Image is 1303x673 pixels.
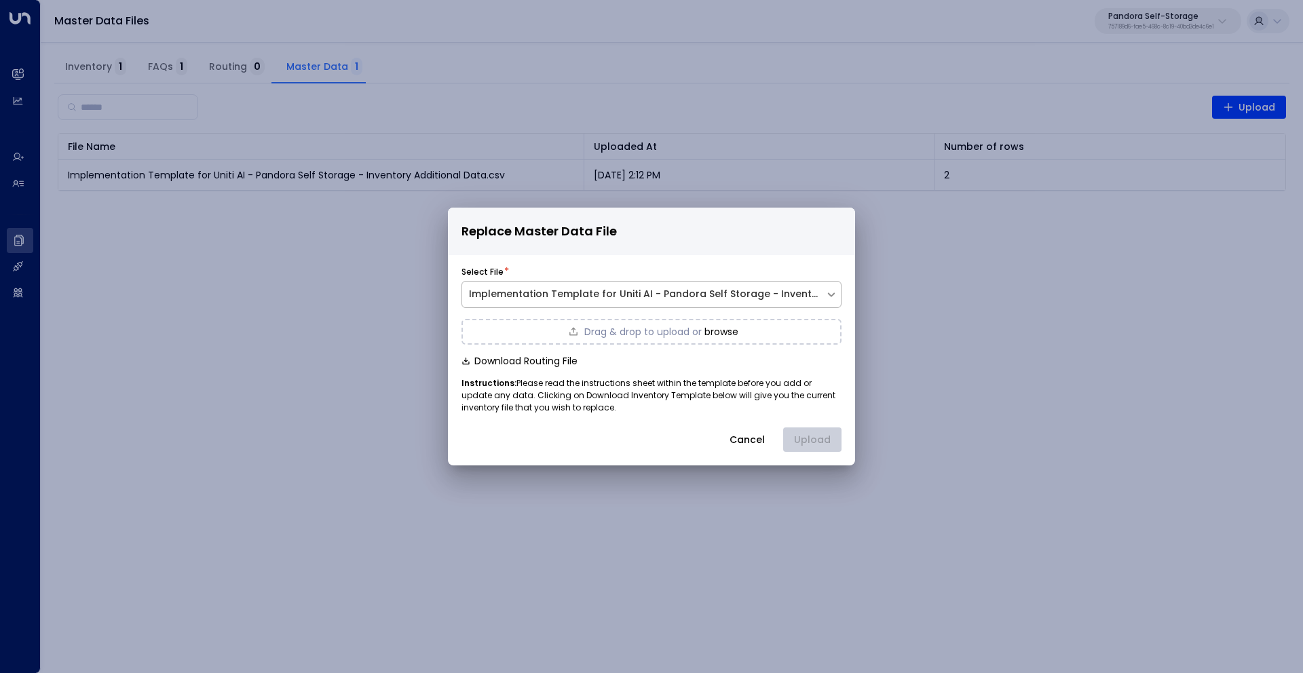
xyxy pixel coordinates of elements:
p: Please read the instructions sheet within the template before you add or update any data. Clickin... [461,377,842,414]
div: Implementation Template for Uniti AI - Pandora Self Storage - Inventory Additional Data.csv [469,287,818,301]
span: Drag & drop to upload or [584,327,702,336]
button: browse [704,326,738,337]
button: Download Routing File [461,355,578,366]
button: Cancel [718,427,776,452]
label: Select File [461,266,504,278]
span: Replace Master Data File [461,222,617,242]
b: Instructions: [461,377,516,389]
